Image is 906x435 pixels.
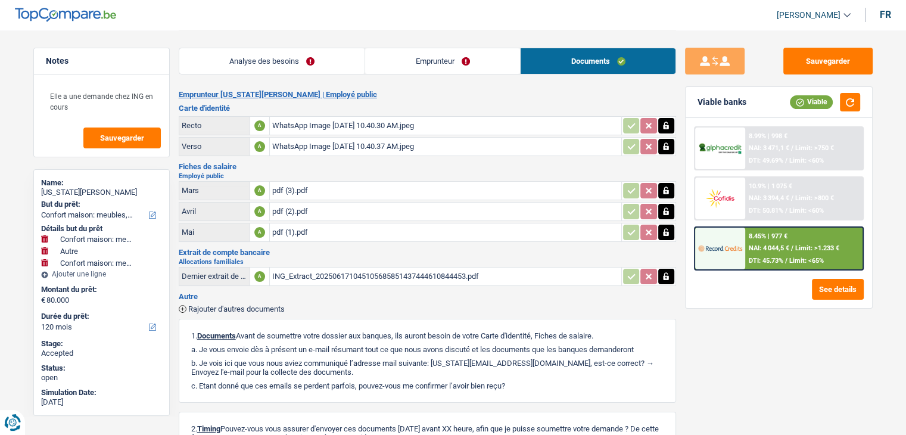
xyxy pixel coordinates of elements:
span: Limit: <65% [789,257,824,265]
div: Accepted [41,349,162,358]
div: Name: [41,178,162,188]
button: See details [812,279,864,300]
span: Documents [197,331,236,340]
div: Verso [182,142,247,151]
div: Ajouter une ligne [41,270,162,278]
h2: Emprunteur [US_STATE][PERSON_NAME] | Employé public [179,90,676,100]
div: [DATE] [41,397,162,407]
div: Mai [182,228,247,237]
h3: Extrait de compte bancaire [179,248,676,256]
span: NAI: 4 044,5 € [749,244,789,252]
p: c. Etant donné que ces emails se perdent parfois, pouvez-vous me confirmer l’avoir bien reçu? [191,381,664,390]
span: / [785,207,787,215]
p: 1. Avant de soumettre votre dossier aux banques, ils auront besoin de votre Carte d'identité, Fic... [191,331,664,340]
span: DTI: 49.69% [749,157,783,164]
span: Limit: <60% [789,207,824,215]
div: ING_Extract_202506171045105685851437444610844453.pdf [272,268,619,285]
span: Limit: >750 € [795,144,834,152]
span: Rajouter d'autres documents [188,305,285,313]
a: [PERSON_NAME] [767,5,851,25]
img: Record Credits [698,237,742,259]
div: Stage: [41,339,162,349]
span: NAI: 3 471,1 € [749,144,789,152]
a: Analyse des besoins [179,48,365,74]
span: Timing [197,424,220,433]
div: WhatsApp Image [DATE] 10.40.30 AM.jpeg [272,117,619,135]
span: Limit: >1.233 € [795,244,839,252]
div: A [254,206,265,217]
div: Dernier extrait de compte pour vos allocations familiales [182,272,247,281]
span: / [791,144,793,152]
h5: Notes [46,56,157,66]
span: € [41,296,45,305]
div: A [254,120,265,131]
div: Simulation Date: [41,388,162,397]
img: Cofidis [698,187,742,209]
p: b. Je vois ici que vous nous aviez communiqué l’adresse mail suivante: [US_STATE][EMAIL_ADDRESS]... [191,359,664,377]
div: A [254,271,265,282]
div: pdf (2).pdf [272,203,619,220]
span: / [785,157,787,164]
h2: Employé public [179,173,676,179]
span: [PERSON_NAME] [777,10,840,20]
span: / [791,194,793,202]
h2: Allocations familiales [179,259,676,265]
span: NAI: 3 394,4 € [749,194,789,202]
h3: Autre [179,293,676,300]
div: 10.9% | 1 075 € [749,182,792,190]
img: TopCompare Logo [15,8,116,22]
button: Sauvegarder [783,48,873,74]
div: WhatsApp Image [DATE] 10.40.37 AM.jpeg [272,138,619,156]
p: a. Je vous envoie dès à présent un e-mail résumant tout ce que nous avons discuté et les doc... [191,345,664,354]
span: / [785,257,787,265]
label: Montant du prêt: [41,285,160,294]
div: 8.45% | 977 € [749,232,787,240]
a: Emprunteur [365,48,520,74]
div: 8.99% | 998 € [749,132,787,140]
div: [US_STATE][PERSON_NAME] [41,188,162,197]
button: Sauvegarder [83,128,161,148]
img: AlphaCredit [698,142,742,156]
div: A [254,141,265,152]
div: A [254,227,265,238]
h3: Carte d'identité [179,104,676,112]
div: fr [880,9,891,20]
div: Viable banks [698,97,746,107]
span: DTI: 50.81% [749,207,783,215]
div: Avril [182,207,247,216]
span: DTI: 45.73% [749,257,783,265]
a: Documents [521,48,675,74]
div: Viable [790,95,833,108]
label: But du prêt: [41,200,160,209]
div: pdf (3).pdf [272,182,619,200]
span: Sauvegarder [100,134,144,142]
h3: Fiches de salaire [179,163,676,170]
label: Durée du prêt: [41,312,160,321]
span: Limit: >800 € [795,194,834,202]
span: Limit: <60% [789,157,824,164]
button: Rajouter d'autres documents [179,305,285,313]
div: Recto [182,121,247,130]
div: open [41,373,162,383]
div: Status: [41,363,162,373]
div: A [254,185,265,196]
span: / [791,244,793,252]
div: Détails but du prêt [41,224,162,234]
div: pdf (1).pdf [272,223,619,241]
div: Mars [182,186,247,195]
